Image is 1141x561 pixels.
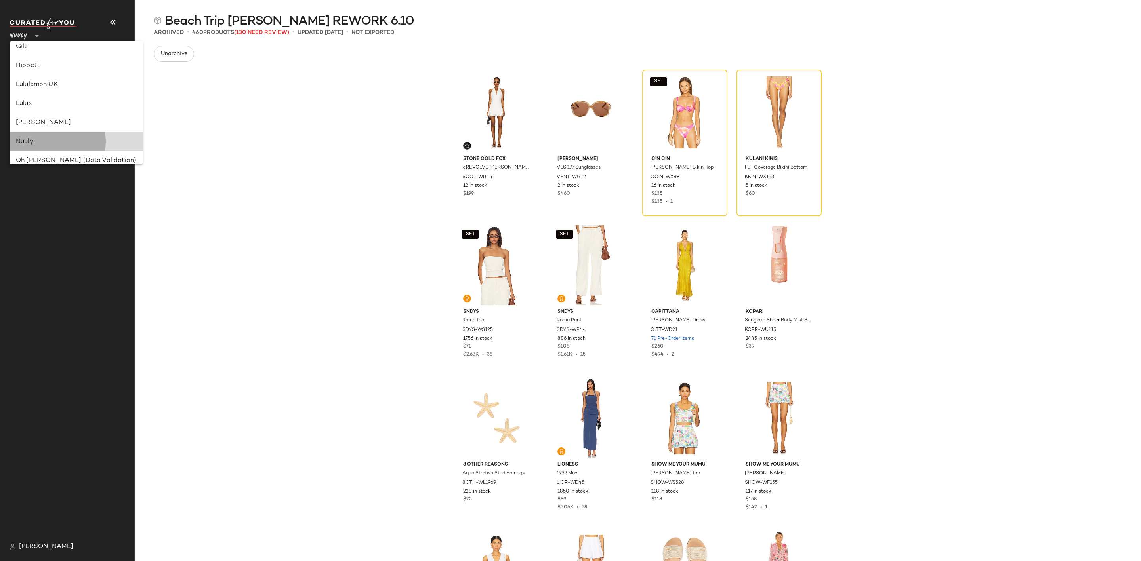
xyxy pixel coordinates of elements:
span: • [574,505,582,510]
span: Nuuly [10,27,27,41]
button: Unarchive [154,46,194,62]
img: KOPR-WU115_V1.jpg [739,225,819,305]
span: $199 [463,190,474,198]
span: LIOR-WD45 [557,479,584,487]
img: svg%3e [559,296,564,301]
span: 1999 Maxi [557,470,578,477]
img: SHOW-WS528_V1.jpg [645,378,725,458]
span: $158 [746,496,757,503]
span: 38 [487,352,492,357]
span: SET [559,232,569,237]
span: KOPR-WU115 [745,327,776,334]
span: Archived [154,29,184,37]
span: SDYS-WP44 [557,327,586,334]
span: 1850 in stock [557,488,588,495]
span: [PERSON_NAME] Dress [651,317,705,324]
span: SET [465,232,475,237]
img: 8OTH-WL1969_V1.jpg [457,378,536,458]
span: Show Me Your Mumu [746,461,813,468]
span: CCIN-WX88 [651,174,680,181]
img: LIOR-WD45_V1.jpg [551,378,631,458]
img: svg%3e [465,143,469,148]
img: svg%3e [465,296,469,301]
span: SNDYS [463,308,530,316]
span: $89 [557,496,566,503]
span: 12 in stock [463,183,487,190]
span: 228 in stock [463,488,491,495]
img: CCIN-WX88_V1.jpg [645,72,725,152]
span: (130 Need Review) [234,30,289,36]
span: [PERSON_NAME] Top [651,470,700,477]
span: [PERSON_NAME] [745,470,786,477]
span: Capittana [651,308,718,316]
p: updated [DATE] [298,29,343,37]
img: CITT-WD21_V1.jpg [645,225,725,305]
img: cfy_white_logo.C9jOOHJF.svg [10,18,77,29]
span: 1 [765,505,767,510]
img: svg%3e [559,449,564,454]
span: $39 [746,343,754,350]
span: 8 Other Reasons [463,461,530,468]
span: Show Me Your Mumu [651,461,718,468]
img: VENT-WG12_V1.jpg [551,72,631,152]
img: svg%3e [10,544,16,550]
span: $135 [651,190,662,198]
span: $142 [746,505,757,510]
span: 58 [582,505,587,510]
span: 2 in stock [557,183,579,190]
span: 71 Pre-Order Items [651,335,694,342]
span: • [664,352,672,357]
button: SET [650,77,667,86]
span: $260 [651,343,664,350]
span: Beach Trip [PERSON_NAME] REWORK 6.10 [165,13,414,29]
span: 15 [580,352,586,357]
span: Roma Pant [557,317,582,324]
span: Roma Top [462,317,484,324]
img: svg%3e [13,78,21,86]
span: LIONESS [557,461,624,468]
span: 460 [192,30,203,36]
img: KKIN-WX153_V1.jpg [739,72,819,152]
span: Full Coverage Bikini Bottom [745,164,807,171]
span: VLS 177 Sunglasses [557,164,601,171]
span: • [572,352,580,357]
span: $1.61K [557,352,572,357]
span: [PERSON_NAME] [557,156,624,163]
span: Stone Cold Fox [463,156,530,163]
span: SNDYS [557,308,624,316]
img: SHOW-WF155_V1.jpg [739,378,819,458]
span: SDYS-WS125 [462,327,493,334]
span: • [479,352,487,357]
span: • [757,505,765,510]
img: SDYS-WS125_V1.jpg [457,225,536,305]
span: $2.63K [463,352,479,357]
span: $460 [557,190,570,198]
span: 16 in stock [651,183,675,190]
span: KKIN-WX153 [745,174,774,181]
span: Unarchive [160,51,187,57]
span: Aqua Starfish Stud Earrings [462,470,525,477]
img: svg%3e [154,17,162,25]
img: SDYS-WP44_V1.jpg [551,225,631,305]
span: x REVOLVE [PERSON_NAME] [462,164,529,171]
span: • [292,28,294,37]
span: 886 in stock [557,335,586,342]
div: Products [192,29,289,37]
img: SCOL-WR44_V1.jpg [457,72,536,152]
span: • [346,28,348,37]
span: $25 [463,496,472,503]
span: All Products [27,94,62,103]
span: CITT-WD21 [651,327,677,334]
span: SHOW-WS528 [651,479,684,487]
span: CIN CIN [651,156,718,163]
span: Curations [27,126,55,135]
span: 8OTH-WL1969 [462,479,496,487]
span: 5 in stock [746,183,767,190]
span: [PERSON_NAME] [19,542,73,551]
span: Kulani Kinis [746,156,813,163]
span: $135 [651,199,662,204]
span: • [662,199,670,204]
span: $494 [651,352,664,357]
p: Not Exported [351,29,394,37]
span: 118 in stock [651,488,678,495]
